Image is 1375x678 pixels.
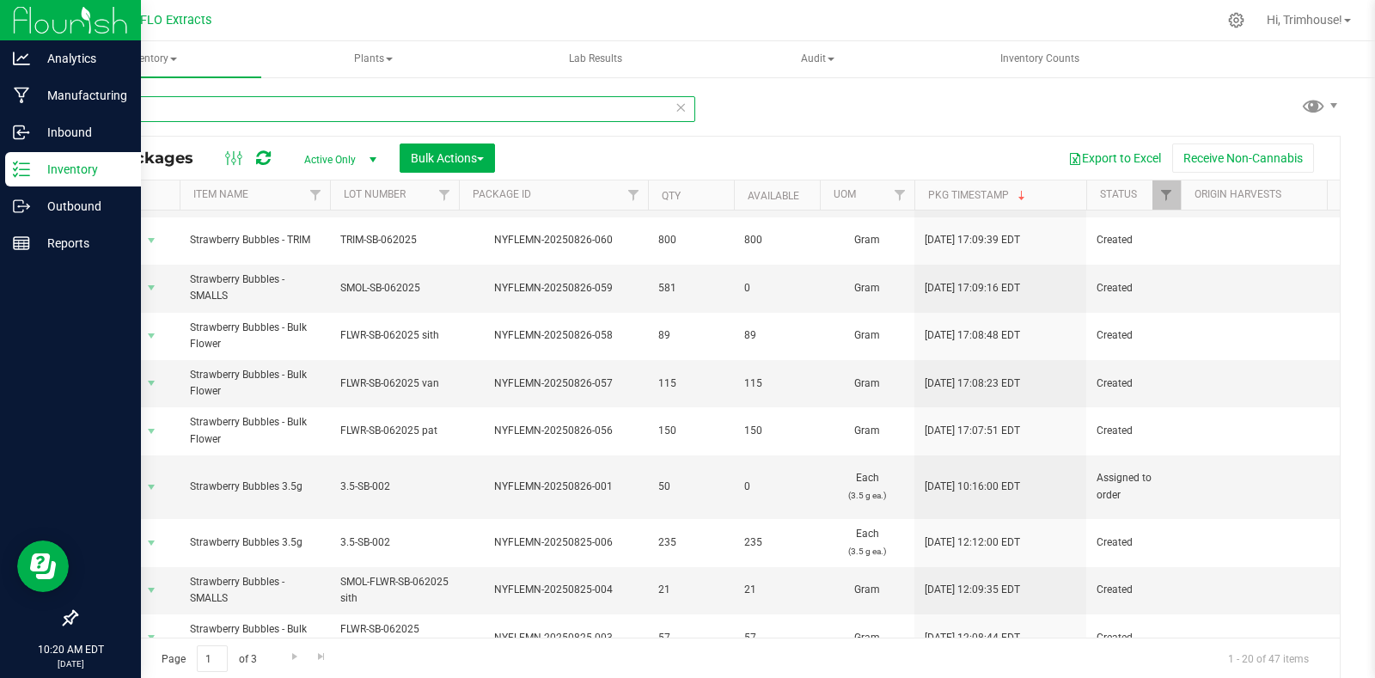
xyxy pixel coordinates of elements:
[30,159,133,180] p: Inventory
[546,52,645,66] span: Lab Results
[340,621,449,654] span: FLWR-SB-062025 [PERSON_NAME]
[744,630,810,646] span: 57
[456,479,651,495] div: NYFLEMN-20250826-001
[830,526,904,559] span: Each
[141,419,162,443] span: select
[925,582,1020,598] span: [DATE] 12:09:35 EDT
[1267,13,1342,27] span: Hi, Trimhouse!
[141,626,162,650] span: select
[1225,12,1247,28] div: Manage settings
[190,320,320,352] span: Strawberry Bubbles - Bulk Flower
[658,534,724,551] span: 235
[834,188,856,200] a: UOM
[1097,582,1170,598] span: Created
[1097,630,1170,646] span: Created
[282,645,307,669] a: Go to the next page
[658,479,724,495] span: 50
[473,188,531,200] a: Package ID
[13,50,30,67] inline-svg: Analytics
[302,180,330,210] a: Filter
[925,232,1020,248] span: [DATE] 17:09:39 EDT
[190,479,320,495] span: Strawberry Bubbles 3.5g
[456,534,651,551] div: NYFLEMN-20250825-006
[925,280,1020,296] span: [DATE] 17:09:16 EDT
[141,578,162,602] span: select
[190,574,320,607] span: Strawberry Bubbles - SMALLS
[744,582,810,598] span: 21
[13,87,30,104] inline-svg: Manufacturing
[977,52,1103,66] span: Inventory Counts
[930,41,1150,77] a: Inventory Counts
[141,276,162,300] span: select
[431,180,459,210] a: Filter
[886,180,914,210] a: Filter
[925,534,1020,551] span: [DATE] 12:12:00 EDT
[925,327,1020,344] span: [DATE] 17:08:48 EDT
[76,96,695,122] input: Search Package ID, Item Name, SKU, Lot or Part Number...
[925,423,1020,439] span: [DATE] 17:07:51 EDT
[344,188,406,200] a: Lot Number
[456,280,651,296] div: NYFLEMN-20250826-059
[411,151,484,165] span: Bulk Actions
[456,582,651,598] div: NYFLEMN-20250825-004
[744,376,810,392] span: 115
[1152,180,1181,210] a: Filter
[830,582,904,598] span: Gram
[830,630,904,646] span: Gram
[1097,327,1170,344] span: Created
[190,414,320,447] span: Strawberry Bubbles - Bulk Flower
[340,280,449,296] span: SMOL-SB-062025
[1214,645,1323,671] span: 1 - 20 of 47 items
[925,376,1020,392] span: [DATE] 17:08:23 EDT
[1195,188,1281,200] a: Origin Harvests
[658,582,724,598] span: 21
[1057,144,1172,173] button: Export to Excel
[340,574,449,607] span: SMOL-FLWR-SB-062025 sith
[830,470,904,503] span: Each
[1097,534,1170,551] span: Created
[1097,376,1170,392] span: Created
[456,232,651,248] div: NYFLEMN-20250826-060
[456,376,651,392] div: NYFLEMN-20250826-057
[1172,144,1314,173] button: Receive Non-Cannabis
[925,630,1020,646] span: [DATE] 12:08:44 EDT
[744,479,810,495] span: 0
[830,487,904,504] p: (3.5 g ea.)
[658,376,724,392] span: 115
[658,327,724,344] span: 89
[830,327,904,344] span: Gram
[658,630,724,646] span: 57
[190,232,320,248] span: Strawberry Bubbles - TRIM
[1097,423,1170,439] span: Created
[340,327,449,344] span: FLWR-SB-062025 sith
[925,479,1020,495] span: [DATE] 10:16:00 EDT
[141,475,162,499] span: select
[744,534,810,551] span: 235
[1097,470,1170,503] span: Assigned to order
[141,531,162,555] span: select
[658,280,724,296] span: 581
[340,232,449,248] span: TRIM-SB-062025
[620,180,648,210] a: Filter
[662,190,681,202] a: Qty
[8,657,133,670] p: [DATE]
[748,190,799,202] a: Available
[1097,280,1170,296] span: Created
[928,189,1029,201] a: Pkg Timestamp
[1324,180,1353,210] a: Filter
[340,376,449,392] span: FLWR-SB-062025 van
[8,642,133,657] p: 10:20 AM EDT
[400,144,495,173] button: Bulk Actions
[30,196,133,217] p: Outbound
[830,376,904,392] span: Gram
[340,423,449,439] span: FLWR-SB-062025 pat
[486,41,706,77] a: Lab Results
[141,324,162,348] span: select
[744,280,810,296] span: 0
[13,161,30,178] inline-svg: Inventory
[658,423,724,439] span: 150
[309,645,334,669] a: Go to the last page
[147,645,271,672] span: Page of 3
[193,188,248,200] a: Item Name
[830,423,904,439] span: Gram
